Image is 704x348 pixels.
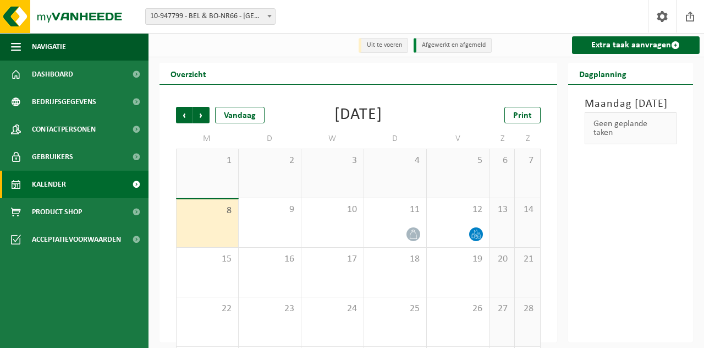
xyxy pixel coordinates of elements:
[145,8,276,25] span: 10-947799 - BEL & BO-NR66 - DILBEEK
[585,112,677,144] div: Geen geplande taken
[32,61,73,88] span: Dashboard
[520,204,534,216] span: 14
[215,107,265,123] div: Vandaag
[495,303,509,315] span: 27
[432,155,483,167] span: 5
[32,116,96,143] span: Contactpersonen
[520,303,534,315] span: 28
[414,38,492,53] li: Afgewerkt en afgemeld
[370,155,421,167] span: 4
[585,96,677,112] h3: Maandag [DATE]
[307,155,358,167] span: 3
[520,155,534,167] span: 7
[307,303,358,315] span: 24
[176,107,193,123] span: Vorige
[370,303,421,315] span: 25
[504,107,541,123] a: Print
[182,303,233,315] span: 22
[307,204,358,216] span: 10
[159,63,217,84] h2: Overzicht
[307,253,358,265] span: 17
[301,129,364,149] td: W
[244,303,295,315] span: 23
[146,9,275,24] span: 10-947799 - BEL & BO-NR66 - DILBEEK
[239,129,301,149] td: D
[495,155,509,167] span: 6
[182,155,233,167] span: 1
[193,107,210,123] span: Volgende
[432,303,483,315] span: 26
[370,253,421,265] span: 18
[572,36,700,54] a: Extra taak aanvragen
[370,204,421,216] span: 11
[427,129,490,149] td: V
[495,253,509,265] span: 20
[495,204,509,216] span: 13
[244,253,295,265] span: 16
[32,143,73,171] span: Gebruikers
[32,88,96,116] span: Bedrijfsgegevens
[32,171,66,198] span: Kalender
[520,253,534,265] span: 21
[32,226,121,253] span: Acceptatievoorwaarden
[334,107,382,123] div: [DATE]
[244,204,295,216] span: 9
[364,129,427,149] td: D
[432,204,483,216] span: 12
[490,129,515,149] td: Z
[244,155,295,167] span: 2
[182,205,233,217] span: 8
[182,253,233,265] span: 15
[32,198,82,226] span: Product Shop
[359,38,408,53] li: Uit te voeren
[515,129,540,149] td: Z
[568,63,637,84] h2: Dagplanning
[513,111,532,120] span: Print
[432,253,483,265] span: 19
[176,129,239,149] td: M
[32,33,66,61] span: Navigatie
